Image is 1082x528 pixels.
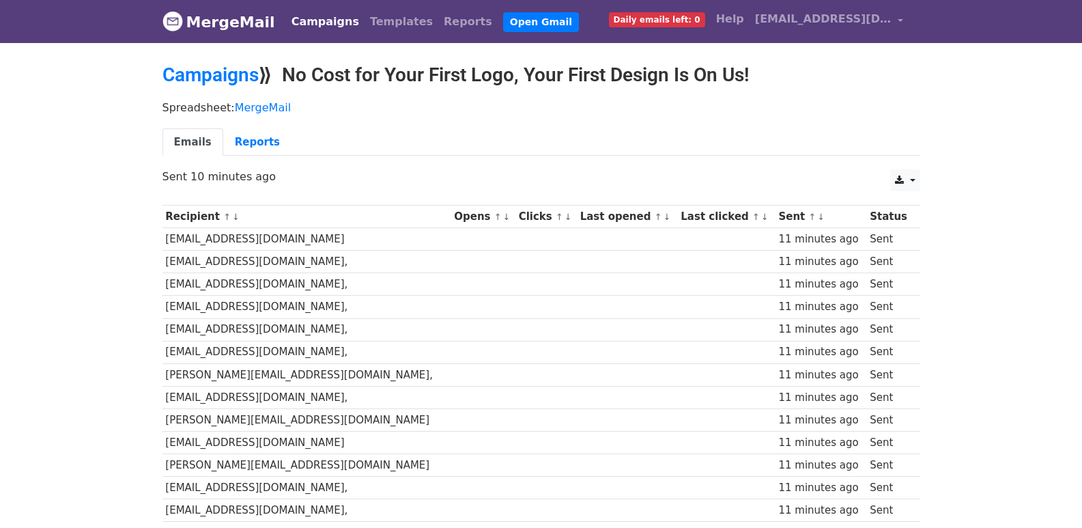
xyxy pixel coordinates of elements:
[223,212,231,222] a: ↑
[866,296,913,318] td: Sent
[609,12,705,27] span: Daily emails left: 0
[778,232,863,247] div: 11 minutes ago
[162,273,451,296] td: [EMAIL_ADDRESS][DOMAIN_NAME],
[162,499,451,522] td: [EMAIL_ADDRESS][DOMAIN_NAME],
[162,408,451,431] td: [PERSON_NAME][EMAIL_ADDRESS][DOMAIN_NAME]
[162,206,451,228] th: Recipient
[565,212,572,222] a: ↓
[750,5,909,38] a: [EMAIL_ADDRESS][DOMAIN_NAME]
[866,206,913,228] th: Status
[778,413,863,428] div: 11 minutes ago
[494,212,502,222] a: ↑
[778,277,863,292] div: 11 minutes ago
[711,5,750,33] a: Help
[778,367,863,383] div: 11 minutes ago
[235,101,291,114] a: MergeMail
[451,206,515,228] th: Opens
[778,435,863,451] div: 11 minutes ago
[866,454,913,477] td: Sent
[515,206,577,228] th: Clicks
[778,390,863,406] div: 11 minutes ago
[866,477,913,499] td: Sent
[778,480,863,496] div: 11 minutes ago
[162,11,183,31] img: MergeMail logo
[603,5,711,33] a: Daily emails left: 0
[761,212,769,222] a: ↓
[678,206,775,228] th: Last clicked
[162,228,451,251] td: [EMAIL_ADDRESS][DOMAIN_NAME]
[663,212,670,222] a: ↓
[162,251,451,273] td: [EMAIL_ADDRESS][DOMAIN_NAME],
[778,254,863,270] div: 11 minutes ago
[778,458,863,473] div: 11 minutes ago
[778,503,863,518] div: 11 minutes ago
[817,212,825,222] a: ↓
[162,64,259,86] a: Campaigns
[162,386,451,408] td: [EMAIL_ADDRESS][DOMAIN_NAME],
[556,212,563,222] a: ↑
[162,363,451,386] td: [PERSON_NAME][EMAIL_ADDRESS][DOMAIN_NAME],
[503,12,579,32] a: Open Gmail
[752,212,760,222] a: ↑
[866,251,913,273] td: Sent
[162,64,920,87] h2: ⟫ No Cost for Your First Logo, Your First Design Is On Us!
[162,454,451,477] td: [PERSON_NAME][EMAIL_ADDRESS][DOMAIN_NAME]
[223,128,291,156] a: Reports
[866,408,913,431] td: Sent
[866,228,913,251] td: Sent
[162,318,451,341] td: [EMAIL_ADDRESS][DOMAIN_NAME],
[866,499,913,522] td: Sent
[866,341,913,363] td: Sent
[778,322,863,337] div: 11 minutes ago
[809,212,816,222] a: ↑
[577,206,678,228] th: Last opened
[232,212,240,222] a: ↓
[778,299,863,315] div: 11 minutes ago
[866,363,913,386] td: Sent
[162,341,451,363] td: [EMAIL_ADDRESS][DOMAIN_NAME],
[162,8,275,36] a: MergeMail
[866,432,913,454] td: Sent
[162,432,451,454] td: [EMAIL_ADDRESS][DOMAIN_NAME]
[755,11,892,27] span: [EMAIL_ADDRESS][DOMAIN_NAME]
[162,128,223,156] a: Emails
[286,8,365,36] a: Campaigns
[503,212,511,222] a: ↓
[778,344,863,360] div: 11 minutes ago
[655,212,662,222] a: ↑
[866,318,913,341] td: Sent
[866,386,913,408] td: Sent
[775,206,867,228] th: Sent
[162,100,920,115] p: Spreadsheet:
[438,8,498,36] a: Reports
[162,169,920,184] p: Sent 10 minutes ago
[162,477,451,499] td: [EMAIL_ADDRESS][DOMAIN_NAME],
[365,8,438,36] a: Templates
[162,296,451,318] td: [EMAIL_ADDRESS][DOMAIN_NAME],
[866,273,913,296] td: Sent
